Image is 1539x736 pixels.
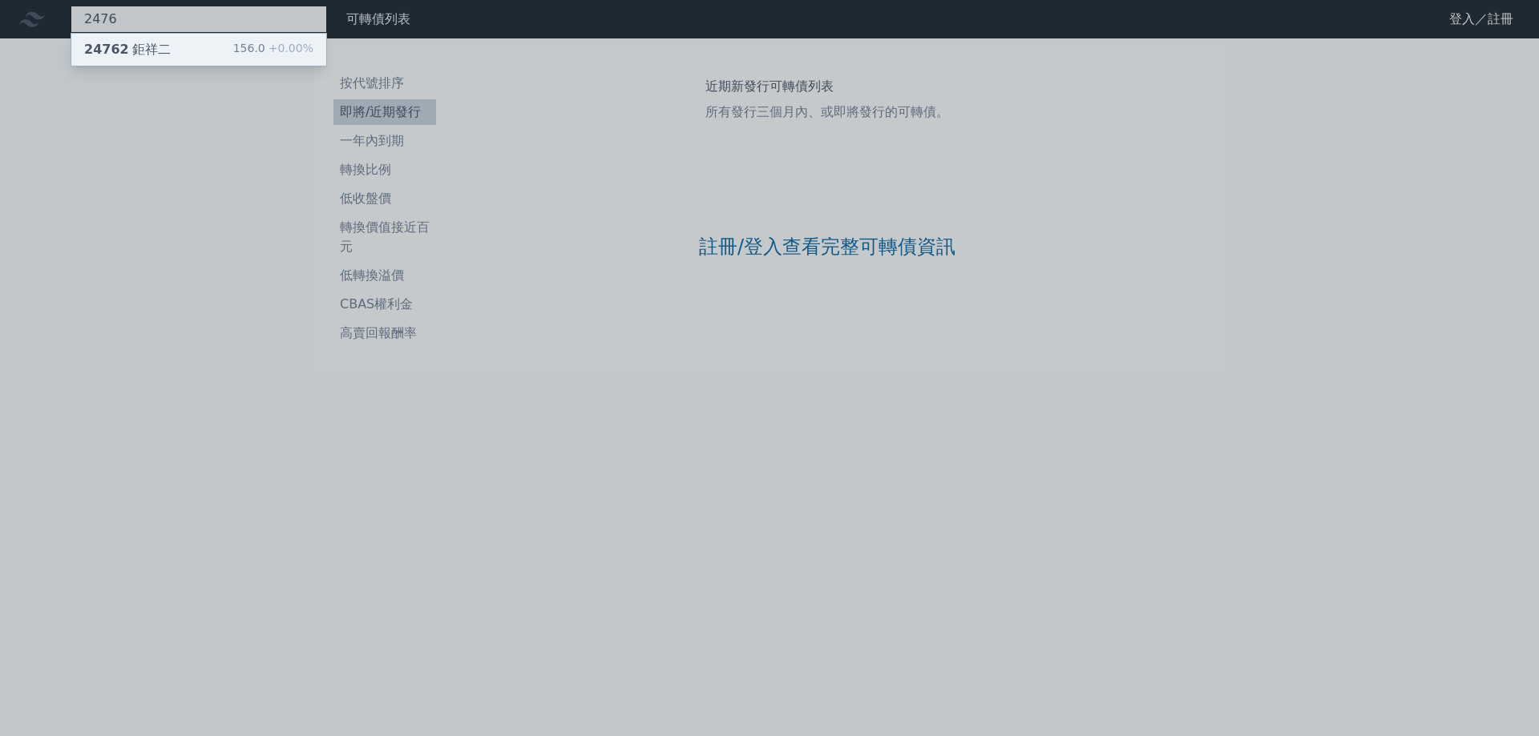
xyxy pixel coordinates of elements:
iframe: Chat Widget [1459,659,1539,736]
div: 聊天小工具 [1459,659,1539,736]
a: 24762鉅祥二 156.0+0.00% [71,34,326,66]
div: 鉅祥二 [84,40,171,59]
div: 156.0 [233,40,313,59]
span: 24762 [84,42,129,57]
span: +0.00% [265,42,313,54]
